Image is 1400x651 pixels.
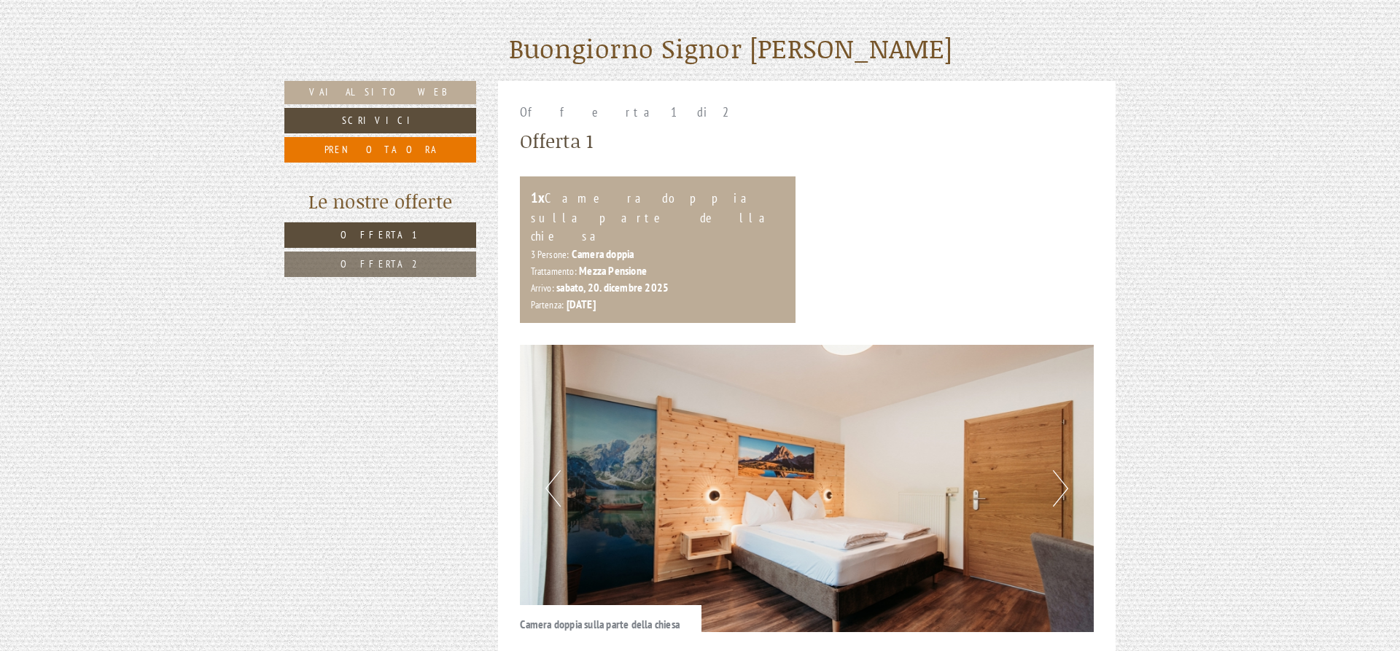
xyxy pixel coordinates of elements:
img: image [520,345,1094,632]
a: Prenota ora [284,137,476,163]
div: Le nostre offerte [284,188,476,215]
button: Next [1053,470,1068,507]
div: Camera doppia sulla parte della chiesa [520,605,702,633]
small: Partenza: [531,298,564,311]
b: Camera doppia [572,246,634,261]
a: Vai al sito web [284,81,476,104]
b: 1x [531,188,545,207]
b: [DATE] [567,297,596,311]
div: Offerta 1 [520,128,594,155]
span: Offerta 1 [341,228,420,241]
span: Offerta 1 di 2 [520,104,738,120]
span: Offerta 2 [341,257,420,270]
small: Trattamento: [531,265,577,278]
small: Arrivo: [531,281,554,295]
button: Previous [545,470,561,507]
b: sabato, 20. dicembre 2025 [556,280,669,295]
div: Camera doppia sulla parte della chiesa [531,187,785,246]
h1: Buongiorno Signor [PERSON_NAME] [509,34,953,63]
b: Mezza Pensione [579,263,647,278]
a: Scrivici [284,108,476,133]
small: 3 Persone: [531,248,569,261]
